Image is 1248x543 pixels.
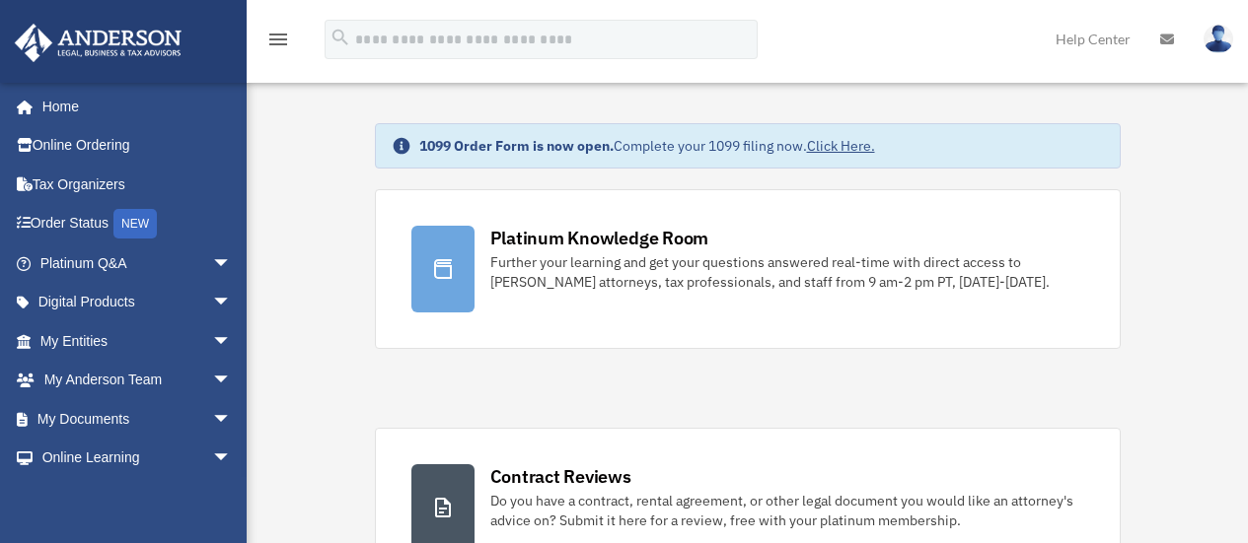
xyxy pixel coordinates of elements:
a: Online Ordering [14,126,261,166]
a: Digital Productsarrow_drop_down [14,283,261,322]
img: Anderson Advisors Platinum Portal [9,24,187,62]
div: NEW [113,209,157,238]
a: Platinum Q&Aarrow_drop_down [14,243,261,283]
a: Home [14,87,252,126]
span: arrow_drop_down [212,321,252,362]
div: Do you have a contract, rental agreement, or other legal document you would like an attorney's ad... [490,491,1084,530]
a: Tax Organizers [14,165,261,204]
img: User Pic [1204,25,1233,53]
strong: 1099 Order Form is now open. [419,137,614,155]
div: Platinum Knowledge Room [490,226,709,250]
a: Order StatusNEW [14,204,261,244]
a: menu [266,34,290,51]
span: arrow_drop_down [212,283,252,323]
a: Platinum Knowledge Room Further your learning and get your questions answered real-time with dire... [375,189,1121,349]
i: search [330,27,351,48]
span: arrow_drop_down [212,361,252,401]
i: menu [266,28,290,51]
a: My Documentsarrow_drop_down [14,399,261,439]
span: arrow_drop_down [212,399,252,440]
span: arrow_drop_down [212,439,252,479]
div: Contract Reviews [490,464,631,489]
div: Further your learning and get your questions answered real-time with direct access to [PERSON_NAM... [490,252,1084,292]
a: My Anderson Teamarrow_drop_down [14,361,261,400]
a: My Entitiesarrow_drop_down [14,321,261,361]
span: arrow_drop_down [212,243,252,284]
a: Online Learningarrow_drop_down [14,439,261,478]
div: Complete your 1099 filing now. [419,136,875,156]
a: Click Here. [807,137,875,155]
